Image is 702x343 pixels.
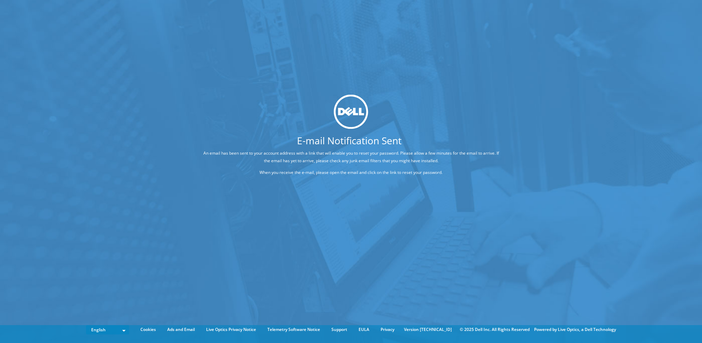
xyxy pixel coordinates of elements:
a: Support [326,326,352,333]
a: Privacy [375,326,400,333]
img: dell_svg_logo.svg [334,95,368,129]
a: Cookies [135,326,161,333]
a: Ads and Email [162,326,200,333]
p: When you receive the e-mail, please open the email and click on the link to reset your password. [201,169,501,176]
h1: E-mail Notification Sent [175,136,523,145]
a: Live Optics Privacy Notice [201,326,261,333]
a: EULA [353,326,374,333]
li: Version [TECHNICAL_ID] [401,326,455,333]
p: An email has been sent to your account address with a link that will enable you to reset your pas... [201,149,501,165]
li: Powered by Live Optics, a Dell Technology [534,326,616,333]
a: Telemetry Software Notice [262,326,325,333]
li: © 2025 Dell Inc. All Rights Reserved [456,326,533,333]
